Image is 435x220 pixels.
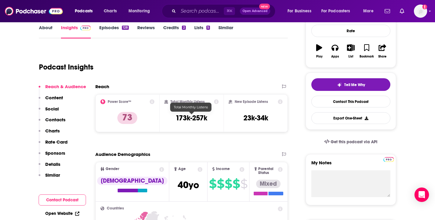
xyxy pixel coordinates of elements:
img: Podchaser Pro [383,157,394,162]
img: Podchaser Pro [80,26,91,30]
p: Details [45,161,60,167]
span: Countries [107,206,124,210]
span: More [363,7,373,15]
img: Podchaser - Follow, Share and Rate Podcasts [5,5,63,17]
span: Total Monthly Listens [174,105,208,109]
span: Open Advanced [243,10,268,13]
span: ⌘ K [224,7,235,15]
button: Contacts [39,117,65,128]
h3: 173k-257k [176,113,207,122]
a: Pro website [383,156,394,162]
a: InsightsPodchaser Pro [61,25,91,39]
span: Podcasts [75,7,93,15]
span: 40 yo [178,179,199,191]
button: Content [39,95,63,106]
label: My Notes [311,160,390,170]
div: Mixed [256,180,281,188]
button: Play [311,40,327,62]
a: Reviews [137,25,155,39]
a: Open Website [45,211,79,216]
div: Search podcasts, credits, & more... [167,4,281,18]
a: Episodes128 [99,25,129,39]
button: Reach & Audience [39,84,86,95]
div: [DEMOGRAPHIC_DATA] [97,177,167,185]
div: Play [316,55,322,58]
button: open menu [317,6,359,16]
a: Lists5 [194,25,210,39]
button: open menu [283,6,319,16]
div: Share [378,55,386,58]
button: open menu [71,6,100,16]
div: 128 [122,26,129,30]
button: Contact Podcast [39,194,86,206]
button: Share [375,40,390,62]
span: For Business [287,7,311,15]
p: Rate Card [45,139,68,145]
a: Similar [218,25,233,39]
p: Content [45,95,63,101]
span: Logged in as autumncomm [414,5,427,18]
span: For Podcasters [321,7,350,15]
div: 2 [182,26,186,30]
button: Rate Card [39,139,68,150]
h2: New Episode Listens [235,100,268,104]
button: Show profile menu [414,5,427,18]
button: open menu [359,6,381,16]
button: Similar [39,172,60,183]
button: Social [39,106,59,117]
h3: 23k-34k [243,113,268,122]
div: List [348,55,353,58]
div: 5 [206,26,210,30]
div: Bookmark [360,55,374,58]
button: Charts [39,128,60,139]
span: Tell Me Why [344,82,365,87]
button: Open AdvancedNew [240,8,270,15]
p: Reach & Audience [45,84,86,89]
div: Open Intercom Messenger [414,187,429,202]
span: Income [216,167,230,171]
span: Monitoring [129,7,150,15]
svg: Add a profile image [422,5,427,9]
span: $ [233,179,240,189]
a: Charts [100,6,120,16]
span: Charts [104,7,117,15]
h2: Power Score™ [108,100,131,104]
img: User Profile [414,5,427,18]
p: Social [45,106,59,112]
span: $ [209,179,216,189]
button: Details [39,161,60,172]
h2: Audience Demographics [95,151,150,157]
p: 73 [117,112,137,124]
a: About [39,25,52,39]
span: $ [225,179,232,189]
p: Similar [45,172,60,178]
a: Show notifications dropdown [397,6,407,16]
span: New [259,4,270,9]
a: Show notifications dropdown [382,6,392,16]
p: Contacts [45,117,65,122]
button: Export One-Sheet [311,112,390,124]
input: Search podcasts, credits, & more... [178,6,224,16]
a: Get this podcast via API [319,135,382,149]
button: open menu [124,6,158,16]
span: Parental Status [258,167,277,175]
button: Bookmark [359,40,374,62]
span: $ [217,179,224,189]
span: Get this podcast via API [331,139,377,144]
div: Apps [331,55,339,58]
p: Sponsors [45,150,65,156]
h1: Podcast Insights [39,63,94,72]
a: Credits2 [163,25,186,39]
h2: Total Monthly Listens [170,100,205,104]
button: tell me why sparkleTell Me Why [311,78,390,91]
span: $ [240,179,247,189]
span: Age [178,167,186,171]
p: Charts [45,128,60,134]
img: tell me why sparkle [337,82,342,87]
button: List [343,40,359,62]
h2: Reach [95,84,109,89]
button: Sponsors [39,150,65,161]
div: Rate [311,25,390,37]
button: Apps [327,40,343,62]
